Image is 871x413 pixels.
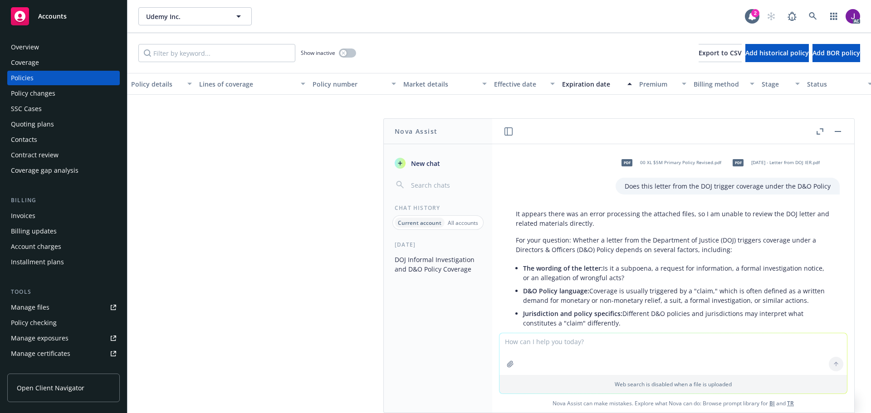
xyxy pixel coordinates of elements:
[807,79,862,89] div: Status
[7,300,120,315] a: Manage files
[395,126,437,136] h1: Nova Assist
[11,71,34,85] div: Policies
[199,79,295,89] div: Lines of coverage
[384,204,492,212] div: Chat History
[762,79,790,89] div: Stage
[7,331,120,345] a: Manage exposures
[7,362,120,376] a: Manage claims
[694,79,744,89] div: Billing method
[11,117,54,131] div: Quoting plans
[636,73,690,95] button: Premium
[138,7,252,25] button: Udemy Inc.
[727,151,822,174] div: pdf[DATE] - Letter from DOJ IER.pdf
[409,159,440,168] span: New chat
[11,300,49,315] div: Manage files
[7,117,120,131] a: Quoting plans
[496,394,851,413] span: Nova Assist can make mistakes. Explore what Nova can do: Browse prompt library for and
[11,40,39,54] div: Overview
[812,44,860,62] button: Add BOR policy
[523,262,831,284] li: Is it a subpoena, a request for information, a formal investigation notice, or an allegation of w...
[7,132,120,147] a: Contacts
[523,309,622,318] span: Jurisdiction and policy specifics:
[7,316,120,330] a: Policy checking
[11,209,35,223] div: Invoices
[11,346,70,361] div: Manage certificates
[804,7,822,25] a: Search
[699,44,742,62] button: Export to CSV
[398,219,441,227] p: Current account
[7,4,120,29] a: Accounts
[11,362,57,376] div: Manage claims
[7,148,120,162] a: Contract review
[758,73,803,95] button: Stage
[751,160,820,165] span: [DATE] - Letter from DOJ IER.pdf
[11,148,59,162] div: Contract review
[699,49,742,57] span: Export to CSV
[196,73,309,95] button: Lines of coverage
[11,255,64,269] div: Installment plans
[11,55,39,70] div: Coverage
[7,224,120,238] a: Billing updates
[621,159,632,166] span: pdf
[301,49,335,57] span: Show inactive
[11,102,42,116] div: SSC Cases
[11,331,69,345] div: Manage exposures
[490,73,558,95] button: Effective date
[11,86,55,101] div: Policy changes
[505,380,842,388] p: Web search is disabled when a file is uploaded
[409,179,481,191] input: Search chats
[448,219,478,227] p: All accounts
[769,399,775,407] a: BI
[562,79,622,89] div: Expiration date
[516,235,831,254] p: For your question: Whether a letter from the Department of Justice (DOJ) triggers coverage under ...
[625,181,831,191] p: Does this letter from the DOJ trigger coverage under the D&O Policy
[523,284,831,307] li: Coverage is usually triggered by a "claim," which is often defined as a written demand for moneta...
[523,287,589,295] span: D&O Policy language:
[138,44,295,62] input: Filter by keyword...
[7,40,120,54] a: Overview
[7,209,120,223] a: Invoices
[17,383,84,393] span: Open Client Navigator
[384,241,492,248] div: [DATE]
[846,9,860,24] img: photo
[523,307,831,330] li: Different D&O policies and jurisdictions may interpret what constitutes a "claim" differently.
[38,13,67,20] span: Accounts
[391,252,485,277] button: DOJ Informal Investigation and D&O Policy Coverage
[783,7,801,25] a: Report a Bug
[11,316,57,330] div: Policy checking
[690,73,758,95] button: Billing method
[7,55,120,70] a: Coverage
[400,73,490,95] button: Market details
[11,239,61,254] div: Account charges
[558,73,636,95] button: Expiration date
[640,160,721,165] span: 00 XL $5M Primary Policy Revised.pdf
[131,79,182,89] div: Policy details
[7,255,120,269] a: Installment plans
[787,399,794,407] a: TR
[313,79,386,89] div: Policy number
[11,132,37,147] div: Contacts
[7,86,120,101] a: Policy changes
[7,163,120,178] a: Coverage gap analysis
[11,224,57,238] div: Billing updates
[639,79,676,89] div: Premium
[11,163,78,178] div: Coverage gap analysis
[146,12,225,21] span: Udemy Inc.
[745,49,809,57] span: Add historical policy
[403,79,477,89] div: Market details
[523,264,603,272] span: The wording of the letter:
[7,239,120,254] a: Account charges
[309,73,400,95] button: Policy number
[825,7,843,25] a: Switch app
[127,73,196,95] button: Policy details
[7,287,120,296] div: Tools
[762,7,780,25] a: Start snowing
[751,9,759,17] div: 2
[733,159,744,166] span: pdf
[7,102,120,116] a: SSC Cases
[391,155,485,171] button: New chat
[812,49,860,57] span: Add BOR policy
[7,71,120,85] a: Policies
[516,209,831,228] p: It appears there was an error processing the attached files, so I am unable to review the DOJ let...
